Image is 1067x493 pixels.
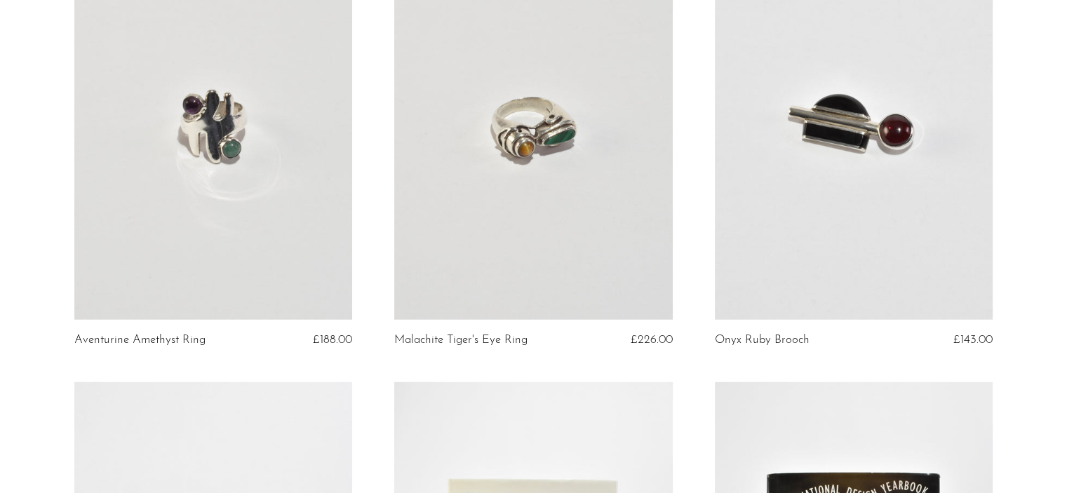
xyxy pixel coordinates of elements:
span: £226.00 [631,334,673,346]
a: Onyx Ruby Brooch [715,334,810,346]
span: £188.00 [313,334,352,346]
span: £143.00 [953,334,993,346]
a: Malachite Tiger's Eye Ring [394,334,528,346]
a: Aventurine Amethyst Ring [74,334,206,346]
